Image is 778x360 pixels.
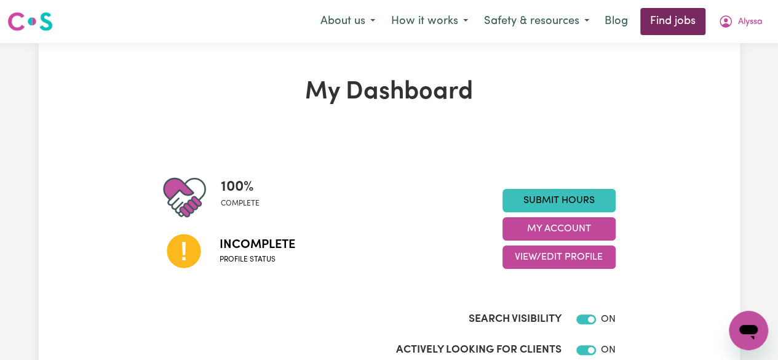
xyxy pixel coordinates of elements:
[7,7,53,36] a: Careseekers logo
[476,9,597,34] button: Safety & resources
[738,15,763,29] span: Alyssa
[396,342,562,358] label: Actively Looking for Clients
[221,176,260,198] span: 100 %
[729,311,768,350] iframe: Button to launch messaging window
[710,9,771,34] button: My Account
[221,176,269,219] div: Profile completeness: 100%
[597,8,635,35] a: Blog
[220,236,295,254] span: Incomplete
[469,311,562,327] label: Search Visibility
[601,314,616,324] span: ON
[502,217,616,241] button: My Account
[163,78,616,107] h1: My Dashboard
[221,198,260,209] span: complete
[601,345,616,355] span: ON
[383,9,476,34] button: How it works
[640,8,705,35] a: Find jobs
[7,10,53,33] img: Careseekers logo
[312,9,383,34] button: About us
[220,254,295,265] span: Profile status
[502,189,616,212] a: Submit Hours
[502,246,616,269] button: View/Edit Profile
